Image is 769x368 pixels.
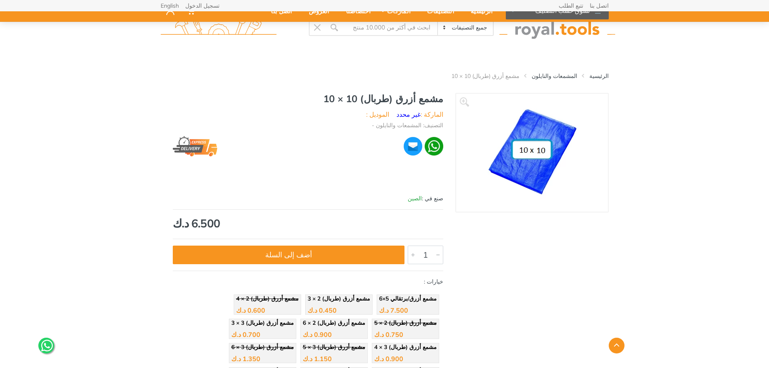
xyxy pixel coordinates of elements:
img: express.png [173,136,218,156]
nav: breadcrumb [161,72,609,80]
input: Site search [343,19,438,36]
div: 7.500 د.ك [379,307,408,313]
span: الصين [408,195,422,202]
div: 0.450 د.ك [308,307,337,313]
span: مشمع أزرق (طربال) 2 × 6 [303,319,365,326]
img: Royal Tools - مشمع أزرق (طربال) 10 × 10 [482,102,583,203]
div: 0.750 د.ك [374,331,403,338]
a: غير محدد [396,110,421,118]
select: Category [437,20,492,35]
a: تتبع الطلب [559,3,583,8]
li: التصنيف: المشمعات والنايلون - [372,121,443,130]
a: الرئيسية [589,72,609,80]
a: مشمع أزرق (طربال) 2 × 6 0.900 د.ك [300,319,368,339]
div: 0.900 د.ك [303,331,332,338]
span: مشمع أزرق (طربال) 2 × 5 [374,319,437,326]
div: 6.500 د.ك [173,218,443,229]
img: Undefined [173,174,197,194]
a: English [161,3,179,8]
div: صنع في : [173,194,443,203]
a: مشمع أزرق (طربال) 2 × 3 0.450 د.ك [305,294,373,315]
img: royal.tools Logo [499,17,615,39]
button: أضف إلى السلة [173,246,404,264]
a: مشمع أزرق (طربال) 2 × 5 0.750 د.ك [372,319,439,339]
h1: مشمع أزرق (طربال) 10 × 10 [173,93,443,105]
a: اتصل بنا [590,3,609,8]
span: مشمع أزرق (طربال) 2 × 4 [236,295,299,302]
li: الماركة : [396,109,443,119]
span: مشمع أزرق/برتقالي 5×6 [379,295,437,302]
a: المشمعات والنايلون [532,72,577,80]
img: ma.webp [403,136,423,156]
a: مشمع أزرق (طربال) 3 × 3 0.700 د.ك [229,319,296,339]
img: wa.webp [425,137,443,156]
div: 0.600 د.ك [236,307,265,313]
li: الموديل : [366,109,389,119]
a: مشمع أزرق (طربال) 2 × 4 0.600 د.ك [234,294,301,315]
span: مشمع أزرق (طربال) 2 × 3 [308,295,370,302]
a: تسجيل الدخول [185,3,220,8]
span: مشمع أزرق (طربال) 3 × 3 [231,319,294,326]
div: 0.900 د.ك [374,355,403,362]
div: 0.700 د.ك [231,331,260,338]
img: royal.tools Logo [161,17,277,39]
div: 1.150 د.ك [303,355,332,362]
div: 1.350 د.ك [231,355,260,362]
li: مشمع أزرق (طربال) 10 × 10 [439,72,520,80]
a: مشمع أزرق/برتقالي 5×6 7.500 د.ك [377,294,439,315]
